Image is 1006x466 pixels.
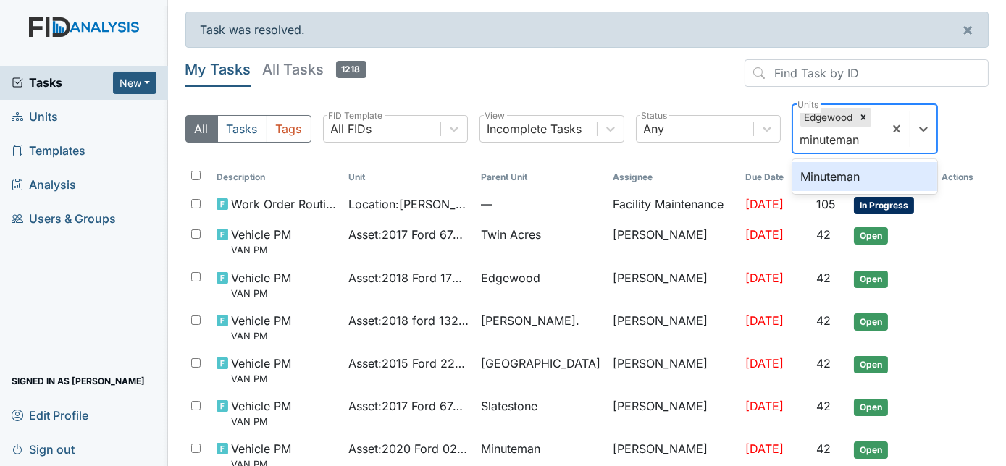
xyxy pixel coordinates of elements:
span: 42 [816,399,831,413]
span: Vehicle PM VAN PM [231,269,291,300]
span: — [481,195,601,213]
th: Toggle SortBy [475,165,607,190]
span: Asset : 2017 Ford 67435 [348,226,469,243]
span: [DATE] [745,399,784,413]
div: All FIDs [331,120,372,137]
div: Any [644,120,665,137]
span: Twin Acres [481,226,541,243]
a: Tasks [12,74,113,91]
small: VAN PM [231,329,291,343]
small: VAN PM [231,243,291,257]
span: Edgewood [481,269,540,287]
input: Find Task by ID [745,59,989,87]
td: [PERSON_NAME] [607,349,739,391]
span: Units [12,106,58,128]
td: [PERSON_NAME] [607,391,739,434]
span: 42 [816,271,831,285]
span: Vehicle PM VAN PM [231,312,291,343]
th: Toggle SortBy [739,165,811,190]
span: Location : [PERSON_NAME] [348,195,469,213]
span: Asset : 2015 Ford 22364 [348,355,469,372]
span: Vehicle PM VAN PM [231,397,291,428]
th: Toggle SortBy [211,165,343,190]
span: 42 [816,356,831,370]
span: Asset : 2020 Ford 02107 [348,440,469,457]
span: Templates [12,140,85,162]
span: Analysis [12,174,76,196]
span: [DATE] [745,271,784,285]
span: [DATE] [745,227,784,242]
span: Slatestone [481,397,537,415]
span: Edit Profile [12,404,88,426]
span: 42 [816,441,831,456]
button: × [947,12,988,47]
span: Open [854,271,888,288]
span: Open [854,356,888,373]
span: Users & Groups [12,208,116,230]
div: Task was resolved. [185,12,989,48]
span: 1218 [336,61,366,78]
span: Asset : 2017 Ford 67436 [348,397,469,415]
span: 42 [816,227,831,242]
span: Asset : 2018 Ford 17643 [348,269,469,287]
th: Actions [936,165,989,190]
span: [DATE] [745,356,784,370]
span: Vehicle PM VAN PM [231,355,291,386]
h5: My Tasks [185,59,251,80]
span: 105 [816,197,836,211]
div: Type filter [185,115,311,143]
div: Edgewood [800,108,855,127]
span: 42 [816,313,831,328]
small: VAN PM [231,372,291,386]
span: In Progress [854,197,914,214]
span: Open [854,313,888,331]
span: Sign out [12,438,75,460]
button: Tags [267,115,311,143]
span: Asset : 2018 ford 13242 [348,312,469,329]
span: Open [854,399,888,416]
small: VAN PM [231,415,291,428]
input: Toggle All Rows Selected [191,171,201,180]
span: [DATE] [745,313,784,328]
span: Minuteman [481,440,540,457]
span: Vehicle PM VAN PM [231,226,291,257]
span: [DATE] [745,197,784,211]
span: Open [854,227,888,245]
span: [DATE] [745,441,784,456]
span: Open [854,441,888,459]
td: [PERSON_NAME] [607,220,739,263]
span: Work Order Routine [231,195,337,213]
td: [PERSON_NAME] [607,306,739,349]
button: All [185,115,218,143]
span: [GEOGRAPHIC_DATA] [481,355,600,372]
span: × [962,19,973,40]
th: Assignee [607,165,739,190]
button: Tasks [217,115,267,143]
div: Minuteman [792,162,937,191]
small: VAN PM [231,287,291,300]
span: Signed in as [PERSON_NAME] [12,370,145,392]
td: Facility Maintenance [607,190,739,220]
button: New [113,72,156,94]
th: Toggle SortBy [343,165,474,190]
h5: All Tasks [263,59,366,80]
span: [PERSON_NAME]. [481,312,579,329]
div: Incomplete Tasks [487,120,582,137]
td: [PERSON_NAME] [607,263,739,306]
